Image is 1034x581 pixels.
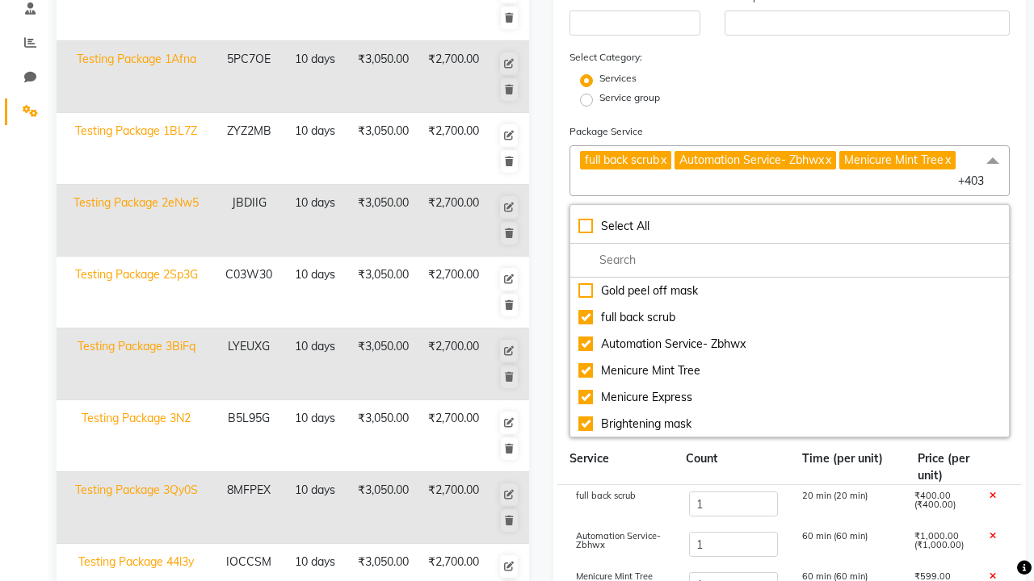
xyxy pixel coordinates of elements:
td: ₹2,700.00 [418,41,489,113]
span: +403 [958,173,996,188]
td: ₹2,700.00 [418,328,489,400]
td: 10 days [282,41,348,113]
div: Select All [578,218,1001,235]
td: Testing Package 1Afna [57,41,216,113]
td: 5PC7OE [216,41,282,113]
td: 10 days [282,400,348,472]
td: Testing Package 1BL7Z [57,113,216,185]
td: ₹3,050.00 [348,113,418,185]
td: LYEUXG [216,328,282,400]
label: Package Service [570,124,643,139]
td: 10 days [282,328,348,400]
div: 20 min (20 min) [790,491,903,519]
td: Testing Package 2eNw5 [57,185,216,257]
td: ₹2,700.00 [418,185,489,257]
div: Count [674,450,790,484]
div: Menicure Mint Tree [578,362,1001,379]
span: full back scrub [576,490,636,501]
div: Time (per unit) [790,450,906,484]
a: x [944,153,951,167]
td: ₹3,050.00 [348,328,418,400]
td: ₹3,050.00 [348,41,418,113]
label: Services [599,71,637,86]
td: 10 days [282,113,348,185]
div: Automation Service- Zbhwx [578,336,1001,353]
div: ₹400.00 (₹400.00) [902,491,977,519]
div: ₹1,000.00 (₹1,000.00) [902,532,977,559]
td: Testing Package 2Sp3G [57,257,216,328]
a: x [824,153,831,167]
td: 10 days [282,472,348,544]
td: C03W30 [216,257,282,328]
label: Select Category: [570,50,642,65]
div: full back scrub [578,309,1001,326]
td: ₹2,700.00 [418,257,489,328]
div: Service [557,450,674,484]
td: ₹3,050.00 [348,257,418,328]
span: Automation Service- Zbhwx [679,153,824,167]
input: multiselect-search [578,252,1001,269]
td: Testing Package 3Qy0S [57,472,216,544]
td: 10 days [282,257,348,328]
td: ₹2,700.00 [418,400,489,472]
label: Service group [599,90,660,105]
td: ₹2,700.00 [418,113,489,185]
div: Price (per unit) [906,450,983,484]
td: ₹3,050.00 [348,185,418,257]
td: 8MFPEX [216,472,282,544]
span: full back scrub [585,153,659,167]
div: Menicure Express [578,389,1001,406]
td: 10 days [282,185,348,257]
td: ₹2,700.00 [418,472,489,544]
a: x [659,153,666,167]
span: Menicure Mint Tree [844,153,944,167]
td: ZYZ2MB [216,113,282,185]
span: Automation Service- Zbhwx [576,530,661,550]
td: ₹3,050.00 [348,472,418,544]
div: 60 min (60 min) [790,532,903,559]
div: Brightening mask [578,416,1001,433]
td: Testing Package 3BiFq [57,328,216,400]
td: Testing Package 3N2 [57,400,216,472]
td: B5L95G [216,400,282,472]
td: ₹3,050.00 [348,400,418,472]
td: JBDIIG [216,185,282,257]
div: Gold peel off mask [578,282,1001,299]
